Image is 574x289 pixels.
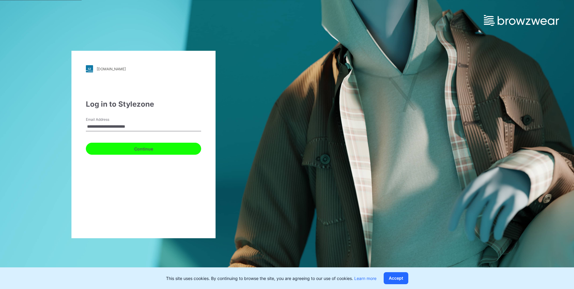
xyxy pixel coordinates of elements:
[86,65,93,72] img: stylezone-logo.562084cfcfab977791bfbf7441f1a819.svg
[86,99,201,110] div: Log in to Stylezone
[86,143,201,155] button: Continue
[484,15,559,26] img: browzwear-logo.e42bd6dac1945053ebaf764b6aa21510.svg
[86,117,128,122] label: Email Address
[97,67,126,71] div: [DOMAIN_NAME]
[86,65,201,72] a: [DOMAIN_NAME]
[384,272,408,284] button: Accept
[354,276,376,281] a: Learn more
[166,275,376,281] p: This site uses cookies. By continuing to browse the site, you are agreeing to our use of cookies.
